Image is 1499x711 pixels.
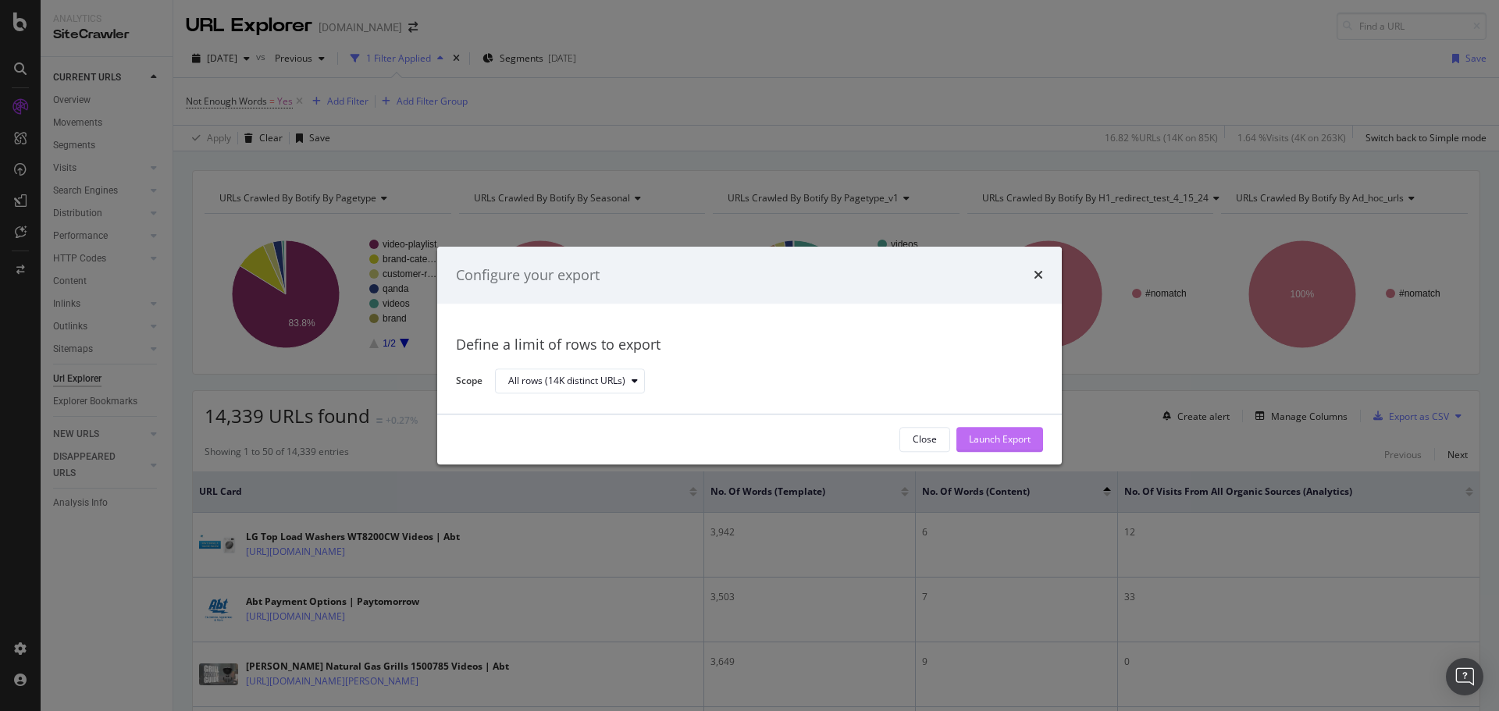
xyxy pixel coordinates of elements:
[899,427,950,452] button: Close
[495,369,645,394] button: All rows (14K distinct URLs)
[956,427,1043,452] button: Launch Export
[508,377,625,386] div: All rows (14K distinct URLs)
[456,374,482,391] label: Scope
[437,247,1062,464] div: modal
[456,265,600,286] div: Configure your export
[456,336,1043,356] div: Define a limit of rows to export
[969,433,1031,446] div: Launch Export
[913,433,937,446] div: Close
[1034,265,1043,286] div: times
[1446,658,1483,695] div: Open Intercom Messenger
